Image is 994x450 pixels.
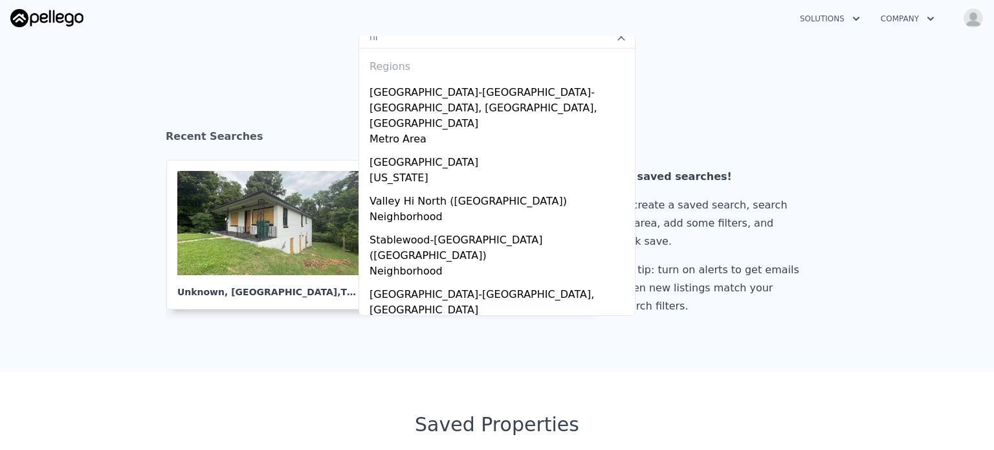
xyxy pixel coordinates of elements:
[370,209,630,227] div: Neighborhood
[337,287,389,297] span: , TN 38109
[370,282,630,318] div: [GEOGRAPHIC_DATA]-[GEOGRAPHIC_DATA], [GEOGRAPHIC_DATA]
[166,160,384,309] a: Unknown, [GEOGRAPHIC_DATA],TN 38109
[166,118,828,160] div: Recent Searches
[10,9,83,27] img: Pellego
[359,25,635,49] input: Search an address or region...
[370,150,630,170] div: [GEOGRAPHIC_DATA]
[370,264,630,282] div: Neighborhood
[618,168,804,186] div: No saved searches!
[370,227,630,264] div: Stablewood-[GEOGRAPHIC_DATA] ([GEOGRAPHIC_DATA])
[963,8,984,28] img: avatar
[364,49,630,80] div: Regions
[870,7,945,30] button: Company
[370,170,630,188] div: [US_STATE]
[370,80,630,131] div: [GEOGRAPHIC_DATA]-[GEOGRAPHIC_DATA]-[GEOGRAPHIC_DATA], [GEOGRAPHIC_DATA], [GEOGRAPHIC_DATA]
[370,131,630,150] div: Metro Area
[370,188,630,209] div: Valley Hi North ([GEOGRAPHIC_DATA])
[618,261,804,315] div: Pro tip: turn on alerts to get emails when new listings match your search filters.
[790,7,870,30] button: Solutions
[166,413,828,436] div: Saved Properties
[177,275,362,298] div: Unknown , [GEOGRAPHIC_DATA]
[618,196,804,251] div: To create a saved search, search an area, add some filters, and click save.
